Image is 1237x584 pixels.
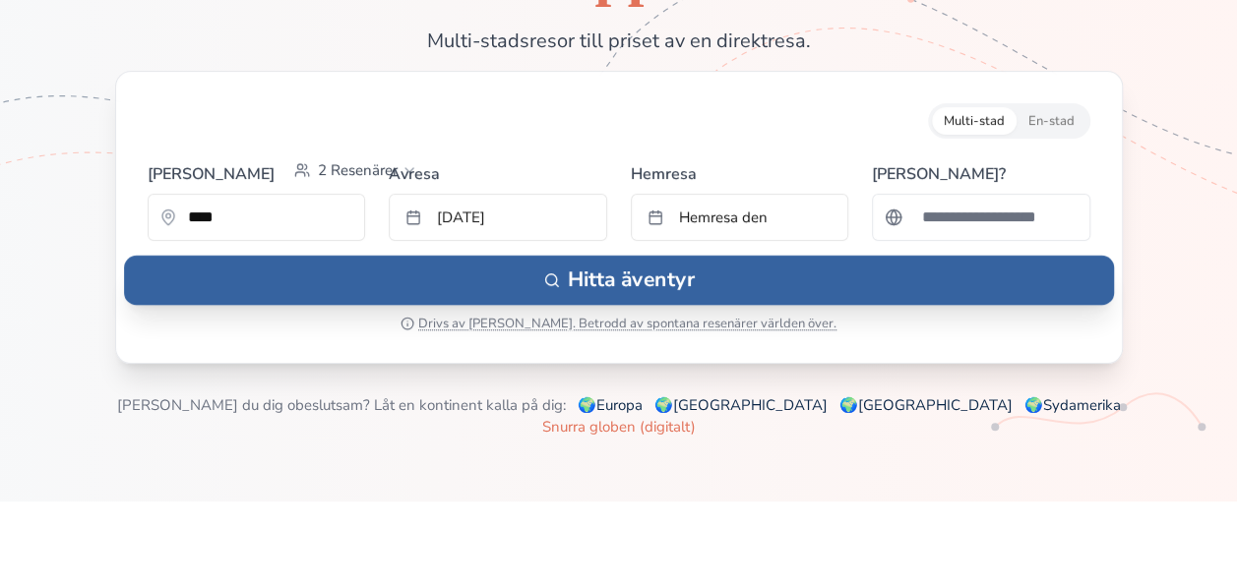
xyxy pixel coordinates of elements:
label: Avresa [389,154,607,186]
label: [PERSON_NAME]? [872,154,1090,186]
a: 🌍[GEOGRAPHIC_DATA] [839,395,1013,415]
button: Select passengers [286,154,425,186]
button: Drivs av [PERSON_NAME]. Betrodd av spontana resenärer världen över. [401,316,836,331]
label: [PERSON_NAME] [148,162,275,186]
button: Hitta äventyr [124,256,1114,305]
a: 🌍[GEOGRAPHIC_DATA] [654,395,828,415]
a: 🌍Europa [578,395,643,415]
span: [PERSON_NAME] du dig obeslutsam? Låt en kontinent kalla på dig: [117,395,566,415]
a: Snurra globen (digitalt) [542,417,696,437]
button: Multi-city [932,107,1017,135]
button: [DATE] [389,194,607,241]
span: 2 Resenärer [318,160,398,180]
button: Single-city [1017,107,1086,135]
span: Hemresa den [679,207,768,227]
span: Drivs av [PERSON_NAME]. Betrodd av spontana resenärer världen över. [418,316,836,331]
button: Hemresa den [631,194,849,241]
label: Hemresa [631,154,849,186]
p: Multi-stadsresor till priset av en direktresa. [288,28,950,55]
input: Sök efter ett land [910,198,1078,237]
a: 🌍Sydamerika [1024,395,1121,415]
div: Trip style [928,103,1090,139]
